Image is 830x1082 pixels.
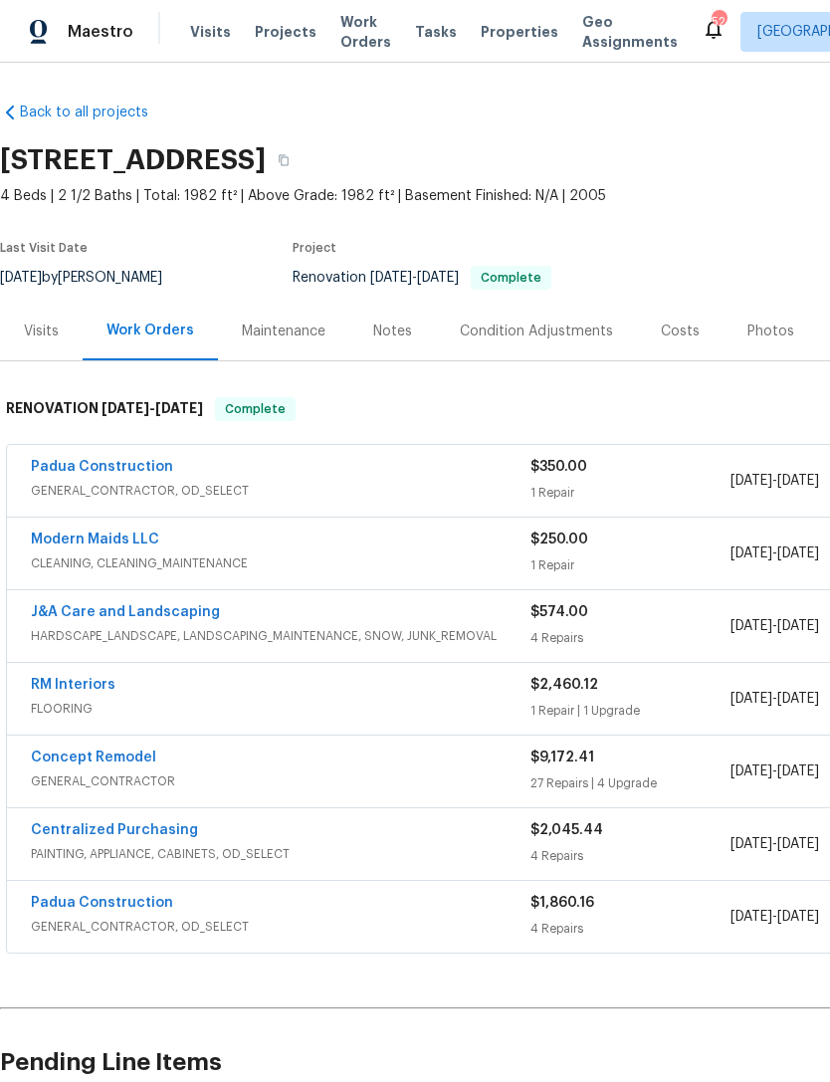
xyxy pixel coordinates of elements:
span: Tasks [415,25,457,39]
span: Complete [473,272,549,284]
div: 1 Repair [530,483,730,503]
div: Work Orders [106,321,194,340]
span: Complete [217,399,294,419]
div: Condition Adjustments [460,322,613,341]
span: [DATE] [370,271,412,285]
span: [DATE] [777,837,819,851]
span: FLOORING [31,699,530,719]
span: GENERAL_CONTRACTOR [31,771,530,791]
span: [DATE] [730,910,772,924]
span: Properties [481,22,558,42]
div: 27 Repairs | 4 Upgrade [530,773,730,793]
span: [DATE] [730,474,772,488]
span: $2,045.44 [530,823,603,837]
span: [DATE] [730,692,772,706]
a: Centralized Purchasing [31,823,198,837]
span: $1,860.16 [530,896,594,910]
span: [DATE] [417,271,459,285]
span: - [730,689,819,709]
button: Copy Address [266,142,302,178]
span: - [730,471,819,491]
div: 4 Repairs [530,919,730,939]
span: - [730,907,819,927]
span: [DATE] [155,401,203,415]
span: Visits [190,22,231,42]
span: $9,172.41 [530,751,594,764]
span: [DATE] [777,546,819,560]
span: $574.00 [530,605,588,619]
span: Projects [255,22,316,42]
span: Project [293,242,336,254]
span: [DATE] [777,474,819,488]
span: Maestro [68,22,133,42]
span: $350.00 [530,460,587,474]
a: Concept Remodel [31,751,156,764]
div: Photos [747,322,794,341]
span: - [730,834,819,854]
span: [DATE] [777,910,819,924]
span: - [370,271,459,285]
span: $250.00 [530,533,588,546]
span: [DATE] [730,764,772,778]
div: 1 Repair [530,555,730,575]
span: GENERAL_CONTRACTOR, OD_SELECT [31,917,530,937]
span: HARDSCAPE_LANDSCAPE, LANDSCAPING_MAINTENANCE, SNOW, JUNK_REMOVAL [31,626,530,646]
span: CLEANING, CLEANING_MAINTENANCE [31,553,530,573]
span: PAINTING, APPLIANCE, CABINETS, OD_SELECT [31,844,530,864]
span: Work Orders [340,12,391,52]
span: [DATE] [730,619,772,633]
a: Padua Construction [31,896,173,910]
div: Costs [661,322,700,341]
span: - [730,616,819,636]
div: 1 Repair | 1 Upgrade [530,701,730,721]
a: RM Interiors [31,678,115,692]
span: [DATE] [102,401,149,415]
div: 4 Repairs [530,628,730,648]
span: [DATE] [777,764,819,778]
a: Padua Construction [31,460,173,474]
span: Geo Assignments [582,12,678,52]
div: 4 Repairs [530,846,730,866]
span: $2,460.12 [530,678,598,692]
span: - [102,401,203,415]
div: 52 [712,12,726,32]
span: - [730,761,819,781]
span: [DATE] [777,619,819,633]
span: [DATE] [730,546,772,560]
span: Renovation [293,271,551,285]
div: Notes [373,322,412,341]
a: J&A Care and Landscaping [31,605,220,619]
span: GENERAL_CONTRACTOR, OD_SELECT [31,481,530,501]
span: [DATE] [777,692,819,706]
div: Maintenance [242,322,325,341]
h6: RENOVATION [6,397,203,421]
a: Modern Maids LLC [31,533,159,546]
span: [DATE] [730,837,772,851]
div: Visits [24,322,59,341]
span: - [730,543,819,563]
